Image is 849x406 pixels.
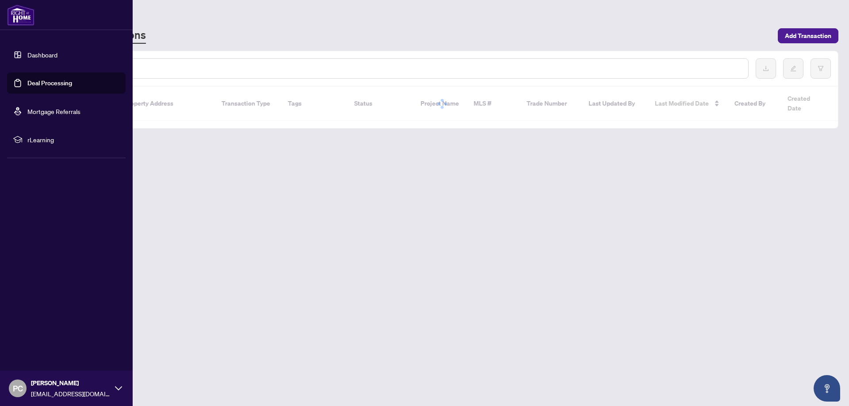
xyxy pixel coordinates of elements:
span: [PERSON_NAME] [31,378,111,388]
a: Dashboard [27,51,57,59]
button: edit [783,58,803,79]
span: rLearning [27,135,119,144]
span: [EMAIL_ADDRESS][DOMAIN_NAME] [31,389,111,398]
button: filter [811,58,831,79]
button: Open asap [814,375,840,402]
button: download [756,58,776,79]
span: Add Transaction [785,29,831,43]
span: PC [13,382,23,395]
img: logo [7,4,34,26]
a: Deal Processing [27,79,72,87]
a: Mortgage Referrals [27,107,80,115]
button: Add Transaction [778,28,838,43]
